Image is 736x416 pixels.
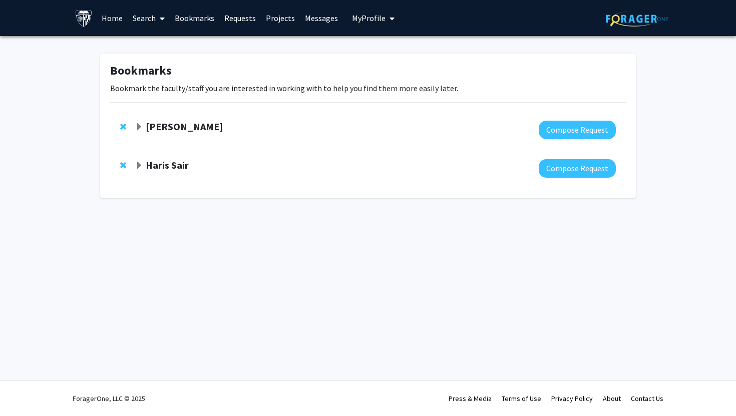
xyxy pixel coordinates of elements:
a: Contact Us [631,394,663,403]
a: Search [128,1,170,36]
span: Expand Ashley Kiemen Bookmark [135,123,143,131]
a: Projects [261,1,300,36]
a: Messages [300,1,343,36]
h1: Bookmarks [110,64,626,78]
a: Home [97,1,128,36]
iframe: Chat [8,371,43,408]
img: Johns Hopkins University Logo [75,10,93,27]
button: Compose Request to Haris Sair [539,159,616,178]
a: Terms of Use [502,394,541,403]
img: ForagerOne Logo [606,11,668,27]
span: Remove Ashley Kiemen from bookmarks [120,123,126,131]
p: Bookmark the faculty/staff you are interested in working with to help you find them more easily l... [110,82,626,94]
a: Requests [219,1,261,36]
span: My Profile [352,13,386,23]
a: Press & Media [449,394,492,403]
strong: Haris Sair [146,159,189,171]
div: ForagerOne, LLC © 2025 [73,381,145,416]
a: About [603,394,621,403]
span: Remove Haris Sair from bookmarks [120,161,126,169]
span: Expand Haris Sair Bookmark [135,162,143,170]
button: Compose Request to Ashley Kiemen [539,121,616,139]
a: Bookmarks [170,1,219,36]
a: Privacy Policy [551,394,593,403]
strong: [PERSON_NAME] [146,120,223,133]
